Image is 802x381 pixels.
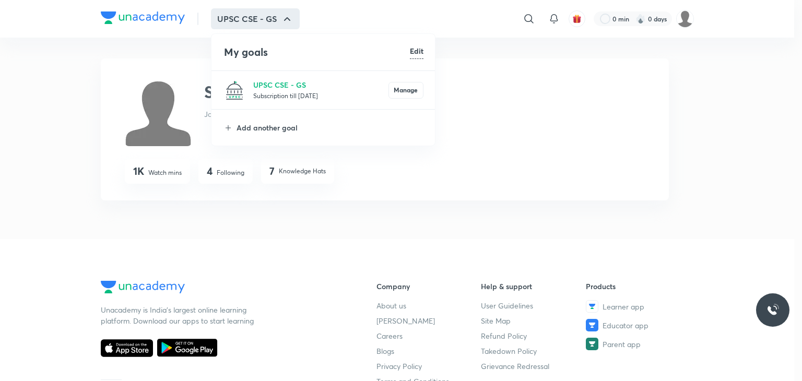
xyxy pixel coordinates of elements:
[410,45,423,56] h6: Edit
[224,44,410,60] h4: My goals
[237,122,423,133] p: Add another goal
[253,90,388,101] p: Subscription till [DATE]
[253,79,388,90] p: UPSC CSE - GS
[224,80,245,101] img: UPSC CSE - GS
[388,82,423,99] button: Manage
